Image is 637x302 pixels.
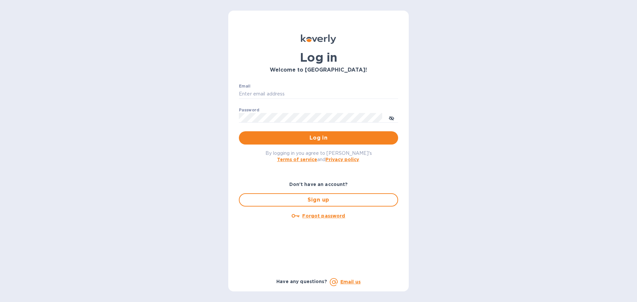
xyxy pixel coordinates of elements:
[340,279,361,284] a: Email us
[239,193,398,207] button: Sign up
[239,67,398,73] h3: Welcome to [GEOGRAPHIC_DATA]!
[239,84,250,88] label: Email
[239,131,398,145] button: Log in
[289,182,348,187] b: Don't have an account?
[265,151,372,162] span: By logging in you agree to [PERSON_NAME]'s and .
[301,34,336,44] img: Koverly
[244,134,393,142] span: Log in
[277,157,317,162] a: Terms of service
[245,196,392,204] span: Sign up
[385,111,398,124] button: toggle password visibility
[239,50,398,64] h1: Log in
[239,89,398,99] input: Enter email address
[239,108,259,112] label: Password
[325,157,359,162] a: Privacy policy
[302,213,345,218] u: Forgot password
[276,279,327,284] b: Have any questions?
